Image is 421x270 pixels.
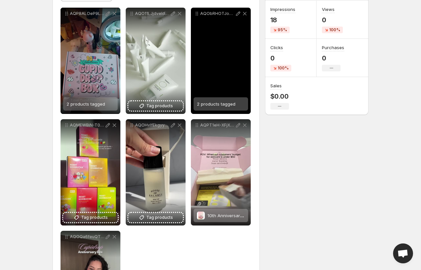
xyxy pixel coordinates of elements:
[61,119,120,225] div: AQMEWBiN-T0RgrRmG42JOzzOyGptBEgTsU9cp0_Yqs3k5JIvKkXiXAznK6W_BePTJ0T-_6P7DjFG3x-aQiRMo-h2Gk5c8Bq8-...
[126,119,186,225] div: AQOHvlfEkgyyn8x_dVjVSh-hZAqzQn2j1WaoxdGjKqUYn42qnpxvPpI3_fsL60KCT7aGL3awBq99heTE_jen9J5eKLCG_Qrae...
[67,101,105,107] span: 2 products tagged
[70,234,104,239] p: AQOQa6feuQTV3zmn9rQQn9VHeOBT9iuG6c2DqyttZD61a6CE0xEMOkUGwASALna0LAe2NRevdA8pgP9lsmsQze_Jkyp51fxU7...
[191,119,251,225] div: AQPT1eH-XFjXHnnuZIn46lbKWQ_DVja3Z-iERR1ZAsjR-iZ_5Z7j56QQ6CzT8e5Xl7c-2-fdPOsPgotGCq7fpYubMmp50RaDs...
[393,243,413,263] div: Open chat
[278,27,287,33] span: 95%
[322,6,335,13] h3: Views
[63,213,118,222] button: Tag products
[135,11,170,16] p: AQO11LJjdveld2TWGfRbkUDSzya2L676PFwezBXi0rjxjtGh92HTVhsBoadFTxnubOlPMzureXaSdaG1xYvWCpwB8jqWUd8Gz...
[70,123,104,128] p: AQMEWBiN-T0RgrRmG42JOzzOyGptBEgTsU9cp0_Yqs3k5JIvKkXiXAznK6W_BePTJ0T-_6P7DjFG3x-aQiRMo-h2Gk5c8Bq8-...
[270,16,295,24] p: 18
[270,54,291,62] p: 0
[200,123,235,128] p: AQPT1eH-XFjXHnnuZIn46lbKWQ_DVja3Z-iERR1ZAsjR-iZ_5Z7j56QQ6CzT8e5Xl7c-2-fdPOsPgotGCq7fpYubMmp50RaDs...
[135,123,170,128] p: AQOHvlfEkgyyn8x_dVjVSh-hZAqzQn2j1WaoxdGjKqUYn42qnpxvPpI3_fsL60KCT7aGL3awBq99heTE_jen9J5eKLCG_Qrae...
[197,101,235,107] span: 2 products tagged
[278,65,289,71] span: 100%
[322,16,343,24] p: 0
[329,27,340,33] span: 100%
[208,213,272,218] span: 10th Anniversary Cupidrop Box
[126,8,186,114] div: AQO11LJjdveld2TWGfRbkUDSzya2L676PFwezBXi0rjxjtGh92HTVhsBoadFTxnubOlPMzureXaSdaG1xYvWCpwB8jqWUd8Gz...
[270,92,289,100] p: $0.00
[81,214,108,221] span: Tag products
[128,101,183,111] button: Tag products
[146,214,173,221] span: Tag products
[322,54,344,62] p: 0
[70,11,104,16] p: AQP8ALOeP9LHiiAbHsXChiuYJ8fKvwbilxAglfgnv5PNZnTvBCp3hIZLJMnTseIE4spW1CxCzvZBYSBDMZhFo7I4vUHnsW6Ku...
[128,213,183,222] button: Tag products
[270,44,283,51] h3: Clicks
[61,8,120,114] div: AQP8ALOeP9LHiiAbHsXChiuYJ8fKvwbilxAglfgnv5PNZnTvBCp3hIZLJMnTseIE4spW1CxCzvZBYSBDMZhFo7I4vUHnsW6Ku...
[200,11,235,16] p: AQObRHOTJozFYqaiXq60dAqIZrmHf13f0g7-EOop0Xa1z2A6V9KAuGcnIzrpO5JXCqD9ybSWawbdjBQs4uF3xxtHE-_ZYkNaF...
[270,82,282,89] h3: Sales
[191,8,251,114] div: AQObRHOTJozFYqaiXq60dAqIZrmHf13f0g7-EOop0Xa1z2A6V9KAuGcnIzrpO5JXCqD9ybSWawbdjBQs4uF3xxtHE-_ZYkNaF...
[146,103,173,109] span: Tag products
[322,44,344,51] h3: Purchases
[270,6,295,13] h3: Impressions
